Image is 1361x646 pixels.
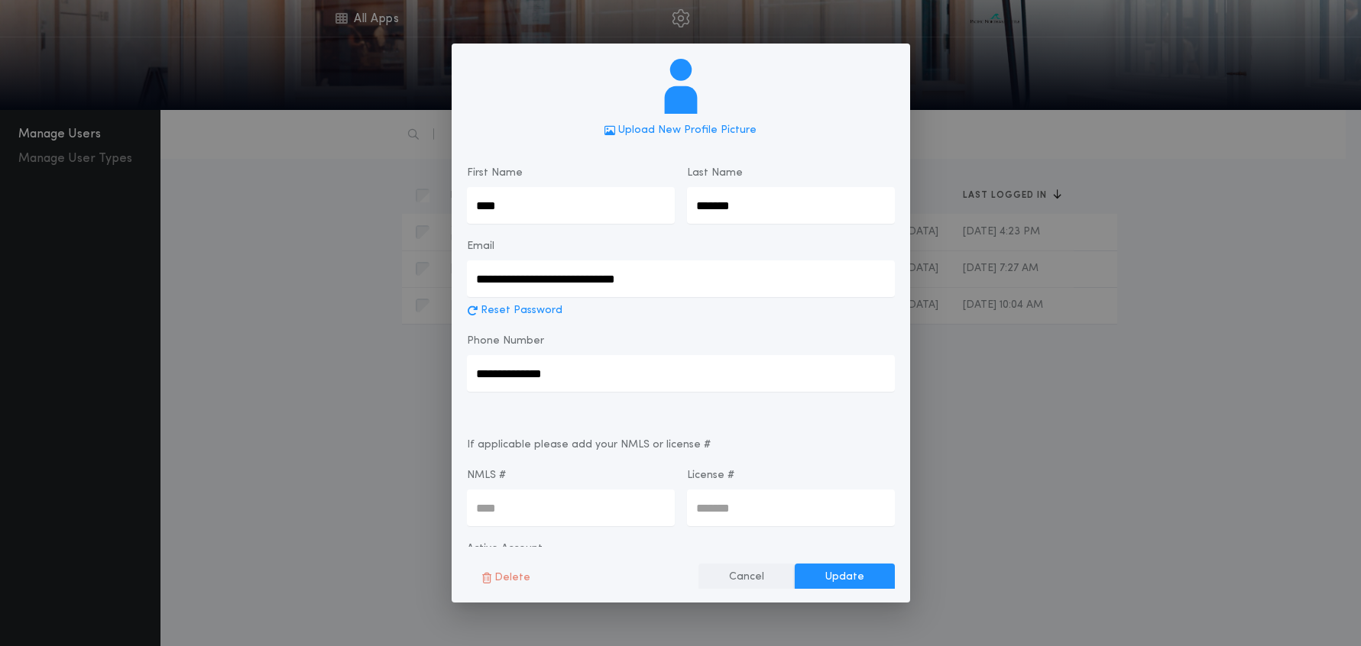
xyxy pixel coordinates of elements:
[687,166,743,181] label: Last Name
[687,468,734,483] label: License #
[467,562,546,592] button: Delete
[467,239,494,254] label: Email
[698,563,795,590] button: Cancel
[467,166,523,181] label: First Name
[618,123,757,138] p: Upload New Profile Picture
[481,303,562,318] p: Reset Password
[467,468,506,483] label: NMLS #
[467,541,543,557] label: Active Account
[494,568,530,586] span: Delete
[653,59,708,114] img: svg%3e
[467,334,544,349] label: Phone Number
[795,563,895,590] button: Update
[467,438,711,453] label: If applicable please add your NMLS or license #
